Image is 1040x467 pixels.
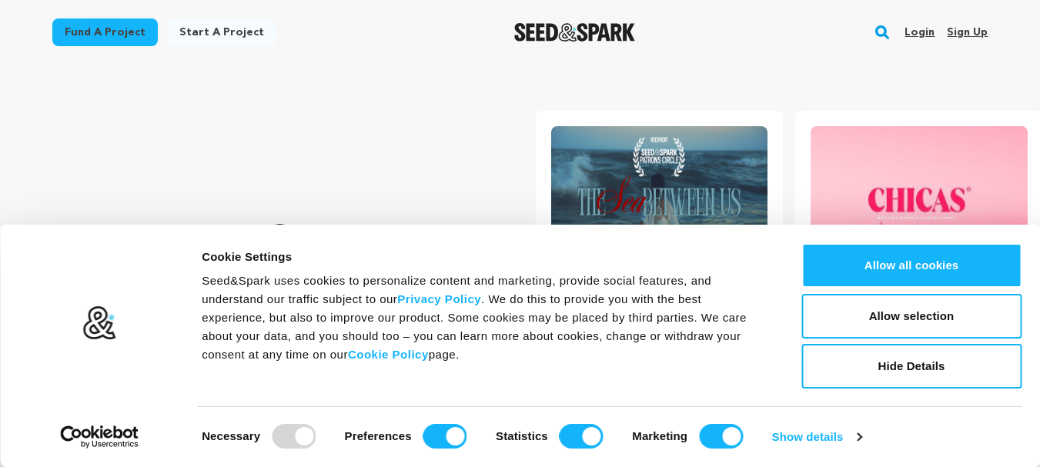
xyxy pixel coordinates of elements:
strong: Marketing [632,429,687,442]
img: logo [82,305,117,341]
strong: Necessary [202,429,260,442]
a: Login [905,20,935,45]
p: Crowdfunding that . [111,219,474,404]
a: Privacy Policy [397,292,481,305]
img: The Sea Between Us image [551,126,768,274]
a: Seed&Spark Homepage [514,23,635,42]
strong: Statistics [496,429,548,442]
div: Cookie Settings [202,248,767,266]
a: Fund a project [52,18,158,46]
a: Show details [772,425,861,449]
button: Allow all cookies [801,243,1022,288]
a: Cookie Policy [348,348,429,361]
div: Seed&Spark uses cookies to personalize content and marketing, provide social features, and unders... [202,272,767,364]
button: Allow selection [801,294,1022,339]
a: Sign up [947,20,988,45]
img: CHICAS Pilot image [811,126,1028,274]
button: Hide Details [801,344,1022,389]
a: Usercentrics Cookiebot - opens in a new window [32,425,167,449]
strong: Preferences [345,429,412,442]
img: Seed&Spark Logo Dark Mode [514,23,635,42]
legend: Consent Selection [201,418,202,419]
a: Start a project [167,18,276,46]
